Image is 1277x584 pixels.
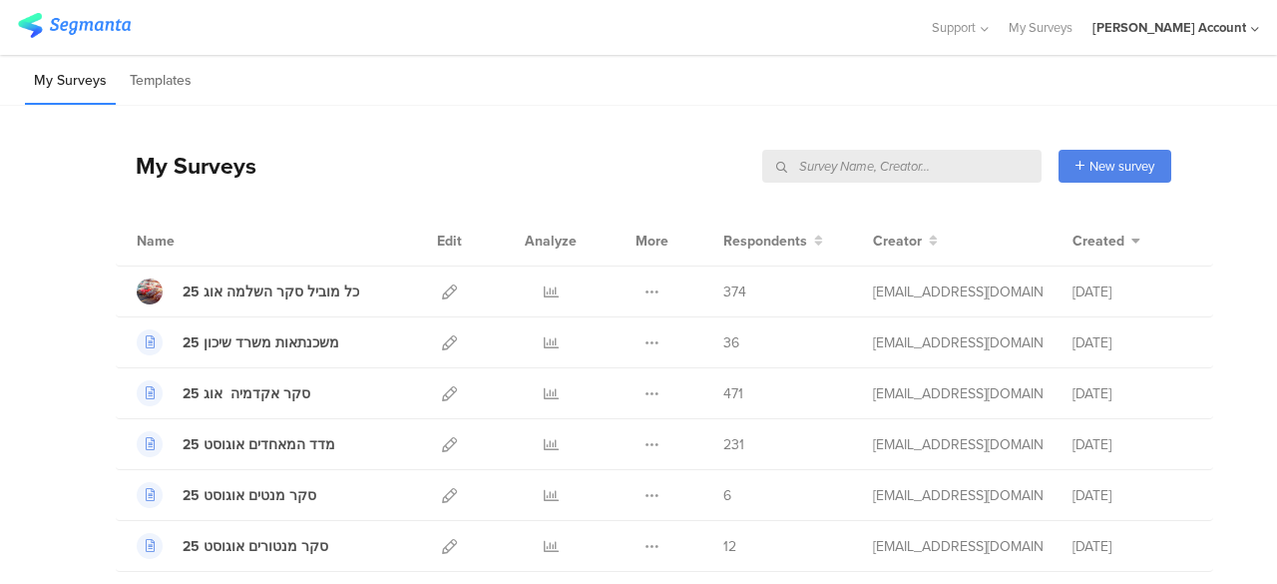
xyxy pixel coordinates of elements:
span: 6 [723,485,731,506]
span: Creator [873,231,922,252]
div: [DATE] [1072,536,1192,557]
div: Analyze [521,216,581,266]
button: Respondents [723,231,823,252]
div: סקר מנטים אוגוסט 25 [183,485,316,506]
div: מדד המאחדים אוגוסט 25 [183,434,335,455]
div: afkar2005@gmail.com [873,282,1043,302]
div: afkar2005@gmail.com [873,332,1043,353]
div: כל מוביל סקר השלמה אוג 25 [183,282,359,302]
div: סקר מנטורים אוגוסט 25 [183,536,328,557]
a: סקר אקדמיה אוג 25 [137,380,310,406]
div: More [631,216,673,266]
div: afkar2005@gmail.com [873,485,1043,506]
div: סקר אקדמיה אוג 25 [183,383,310,404]
a: סקר מנטורים אוגוסט 25 [137,533,328,559]
span: 231 [723,434,744,455]
button: Creator [873,231,938,252]
span: New survey [1089,157,1154,176]
img: segmanta logo [18,13,131,38]
div: [DATE] [1072,383,1192,404]
li: My Surveys [25,58,116,105]
button: Created [1072,231,1140,252]
input: Survey Name, Creator... [762,150,1042,183]
div: afkar2005@gmail.com [873,383,1043,404]
div: [DATE] [1072,282,1192,302]
span: 36 [723,332,739,353]
span: Support [932,18,976,37]
div: afkar2005@gmail.com [873,536,1043,557]
span: Respondents [723,231,807,252]
div: [PERSON_NAME] Account [1092,18,1246,37]
div: My Surveys [116,149,256,183]
span: Created [1072,231,1124,252]
span: 374 [723,282,746,302]
a: כל מוביל סקר השלמה אוג 25 [137,279,359,304]
span: 471 [723,383,743,404]
div: Edit [428,216,471,266]
div: משכנתאות משרד שיכון 25 [183,332,339,353]
div: Name [137,231,256,252]
div: afkar2005@gmail.com [873,434,1043,455]
a: מדד המאחדים אוגוסט 25 [137,431,335,457]
div: [DATE] [1072,485,1192,506]
a: סקר מנטים אוגוסט 25 [137,482,316,508]
li: Templates [121,58,201,105]
span: 12 [723,536,736,557]
div: [DATE] [1072,434,1192,455]
div: [DATE] [1072,332,1192,353]
a: משכנתאות משרד שיכון 25 [137,329,339,355]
